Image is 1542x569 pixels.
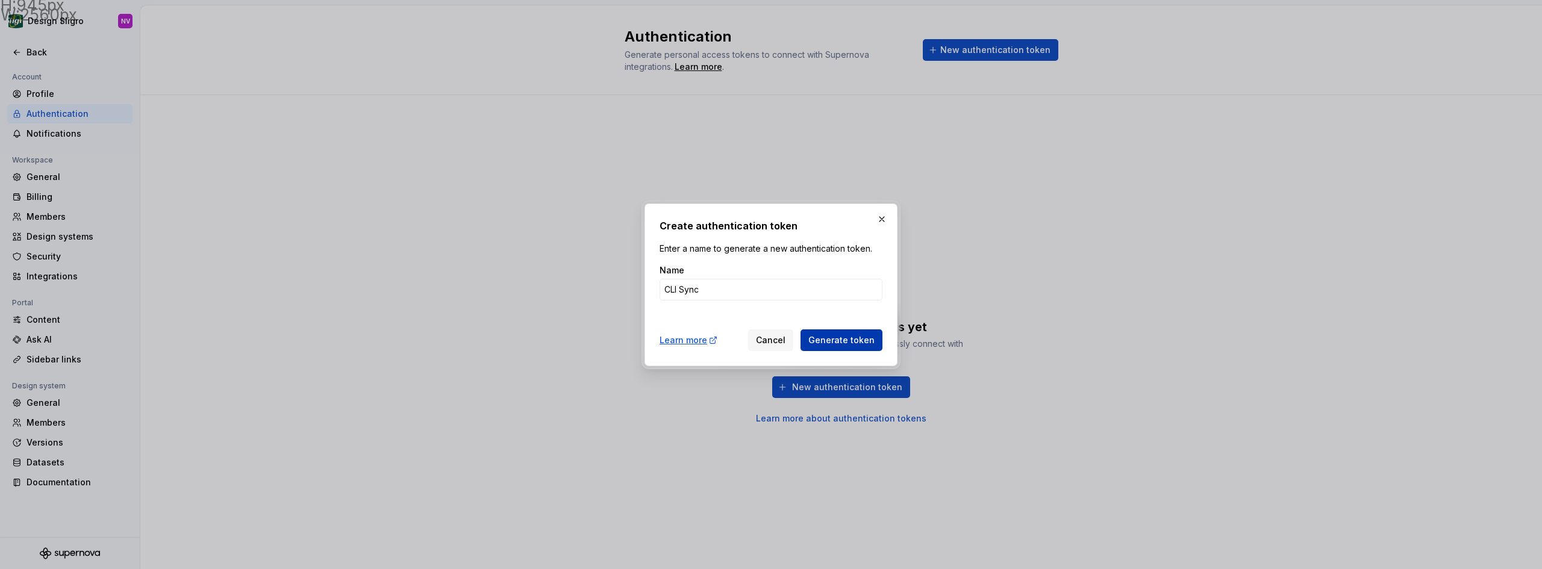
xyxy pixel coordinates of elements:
[660,334,718,346] a: Learn more
[801,329,882,351] button: Generate token
[756,334,785,346] span: Cancel
[748,329,793,351] button: Cancel
[660,264,684,276] label: Name
[660,219,882,233] h2: Create authentication token
[660,243,882,255] p: Enter a name to generate a new authentication token.
[808,334,875,346] span: Generate token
